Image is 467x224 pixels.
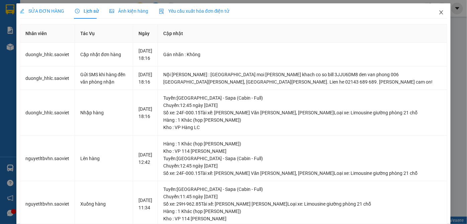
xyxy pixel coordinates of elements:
[159,9,164,14] img: icon
[80,200,127,208] div: Xuống hàng
[163,51,442,58] div: Gán nhãn : Không
[163,71,442,86] div: Nội [PERSON_NAME] : [GEOGRAPHIC_DATA] moi [PERSON_NAME] khach co so bill 3JJU6DM8 den van phong 0...
[75,8,99,14] span: Lịch sử
[80,71,127,86] div: Gửi SMS khi hàng đến văn phòng nhận
[138,47,152,62] div: [DATE] 18:16
[138,197,152,211] div: [DATE] 11:34
[138,105,152,120] div: [DATE] 18:16
[163,215,442,222] div: Kho : VP 114 [PERSON_NAME]
[158,24,447,43] th: Cập nhật
[80,155,127,162] div: Lên hàng
[80,109,127,116] div: Nhập hàng
[20,67,75,90] td: duonglv_hhlc.saoviet
[163,94,442,116] div: Tuyến : [GEOGRAPHIC_DATA] - Sapa (Cabin - Full) Chuyến: 12:45 ngày [DATE] Số xe: 24F-000.15 Tài x...
[138,71,152,86] div: [DATE] 18:16
[80,51,127,58] div: Cập nhật đơn hàng
[20,8,64,14] span: SỬA ĐƠN HÀNG
[163,186,442,208] div: Tuyến : [GEOGRAPHIC_DATA] - Sapa (Cabin - Full) Chuyến: 11:45 ngày [DATE] Số xe: 29H-962.85 Tài x...
[20,90,75,136] td: duonglv_hhlc.saoviet
[20,24,75,43] th: Nhân viên
[439,10,444,15] span: close
[109,8,148,14] span: Ảnh kiện hàng
[109,9,114,13] span: picture
[163,147,442,155] div: Kho : VP 114 [PERSON_NAME]
[163,116,442,124] div: Hàng : 1 Khác (họp [PERSON_NAME])
[133,24,158,43] th: Ngày
[75,9,80,13] span: clock-circle
[20,9,24,13] span: edit
[20,136,75,182] td: nguyetltbvhn.saoviet
[163,208,442,215] div: Hàng : 1 Khác (họp [PERSON_NAME])
[75,24,133,43] th: Tác Vụ
[432,3,451,22] button: Close
[163,124,442,131] div: Kho : VP Hàng LC
[163,140,442,147] div: Hàng : 1 Khác (họp [PERSON_NAME])
[20,43,75,67] td: duonglv_hhlc.saoviet
[138,151,152,166] div: [DATE] 12:42
[159,8,229,14] span: Yêu cầu xuất hóa đơn điện tử
[163,155,442,177] div: Tuyến : [GEOGRAPHIC_DATA] - Sapa (Cabin - Full) Chuyến: 12:45 ngày [DATE] Số xe: 24F-000.15 Tài x...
